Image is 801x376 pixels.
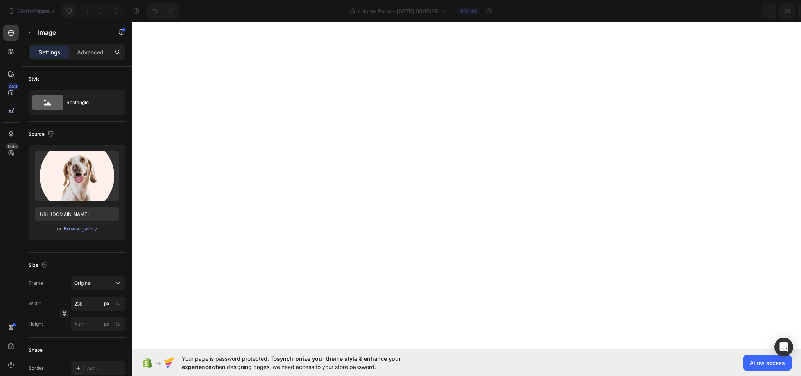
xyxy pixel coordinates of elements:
[64,225,97,232] div: Browse gallery
[361,7,438,15] span: Home Page - [DATE] 00:15:38
[7,83,19,90] div: 450
[104,320,109,327] div: px
[6,143,19,149] div: Beta
[115,300,120,307] div: %
[35,151,119,201] img: preview-image
[701,8,714,14] span: Save
[71,297,125,311] input: px%
[29,280,43,287] label: Frame
[77,48,104,56] p: Advanced
[132,22,801,349] iframe: Design area
[182,354,432,371] span: Your page is password protected. To when designing pages, we need access to your store password.
[102,299,111,308] button: %
[113,299,122,308] button: px
[87,365,124,372] div: Add...
[29,129,56,140] div: Source
[102,319,111,329] button: %
[147,3,179,19] div: Undo/Redo
[723,3,798,19] button: Upgrade to publish
[29,365,44,372] div: Border
[29,320,43,327] label: Height
[39,48,61,56] p: Settings
[750,359,785,367] span: Allow access
[29,300,41,307] label: Width
[774,338,793,356] div: Open Intercom Messenger
[730,7,791,15] div: Upgrade to publish
[29,76,40,83] div: Style
[358,7,360,15] span: /
[182,355,401,370] span: synchronize your theme style & enhance your experience
[465,7,477,14] span: Draft
[3,3,58,19] button: 7
[29,260,49,271] div: Size
[113,319,122,329] button: px
[71,276,125,290] button: Original
[29,347,43,354] div: Shape
[74,280,91,287] span: Original
[743,355,792,371] button: Allow access
[38,28,104,37] p: Image
[51,6,55,16] p: 7
[63,225,97,233] button: Browse gallery
[104,300,109,307] div: px
[57,224,62,234] span: or
[66,94,114,112] div: Rectangle
[35,207,119,221] input: https://example.com/image.jpg
[694,3,720,19] button: Save
[71,317,125,331] input: px%
[115,320,120,327] div: %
